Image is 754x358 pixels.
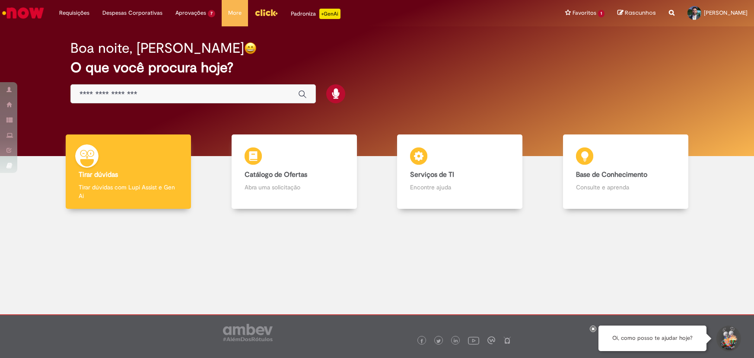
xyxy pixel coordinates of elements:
span: 1 [598,10,604,17]
a: Base de Conhecimento Consulte e aprenda [543,134,709,209]
span: [PERSON_NAME] [704,9,748,16]
p: Encontre ajuda [410,183,509,192]
p: Consulte e aprenda [576,183,675,192]
a: Catálogo de Ofertas Abra uma solicitação [211,134,377,209]
div: Padroniza [291,9,340,19]
h2: Boa noite, [PERSON_NAME] [70,41,244,56]
p: Abra uma solicitação [245,183,344,192]
div: Oi, como posso te ajudar hoje? [598,326,706,351]
img: logo_footer_workplace.png [487,336,495,344]
span: Requisições [59,9,89,17]
span: More [228,9,242,17]
img: logo_footer_youtube.png [468,335,479,346]
img: logo_footer_ambev_rotulo_gray.png [223,324,273,341]
p: Tirar dúvidas com Lupi Assist e Gen Ai [79,183,178,200]
b: Base de Conhecimento [576,170,647,179]
a: Rascunhos [617,9,656,17]
span: Aprovações [175,9,206,17]
span: 7 [208,10,215,17]
span: Despesas Corporativas [102,9,162,17]
a: Serviços de TI Encontre ajuda [377,134,543,209]
span: Rascunhos [625,9,656,17]
img: logo_footer_facebook.png [420,339,424,343]
span: Favoritos [573,9,596,17]
img: logo_footer_linkedin.png [454,339,458,344]
img: happy-face.png [244,42,257,54]
img: ServiceNow [1,4,45,22]
b: Tirar dúvidas [79,170,118,179]
h2: O que você procura hoje? [70,60,684,75]
b: Serviços de TI [410,170,454,179]
p: +GenAi [319,9,340,19]
img: logo_footer_twitter.png [436,339,441,343]
img: logo_footer_naosei.png [503,336,511,344]
b: Catálogo de Ofertas [245,170,307,179]
a: Tirar dúvidas Tirar dúvidas com Lupi Assist e Gen Ai [45,134,211,209]
button: Iniciar Conversa de Suporte [715,326,741,352]
img: click_logo_yellow_360x200.png [255,6,278,19]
